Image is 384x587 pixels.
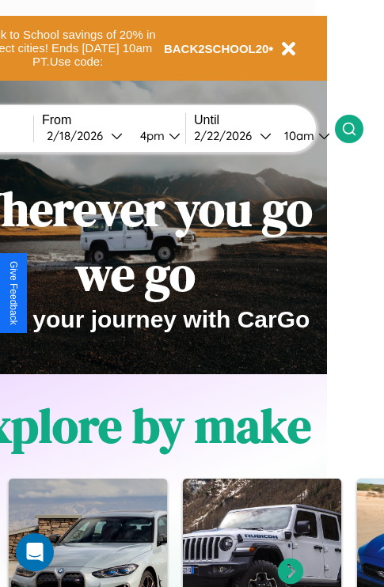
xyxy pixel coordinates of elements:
div: 4pm [132,128,169,143]
button: 2/18/2026 [42,127,127,144]
label: From [42,113,185,127]
button: 4pm [127,127,185,144]
b: BACK2SCHOOL20 [164,42,269,55]
div: 2 / 18 / 2026 [47,128,111,143]
div: 10am [276,128,318,143]
button: 10am [272,127,335,144]
div: 2 / 22 / 2026 [194,128,260,143]
div: Give Feedback [8,261,19,325]
label: Until [194,113,335,127]
div: Open Intercom Messenger [16,533,54,571]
